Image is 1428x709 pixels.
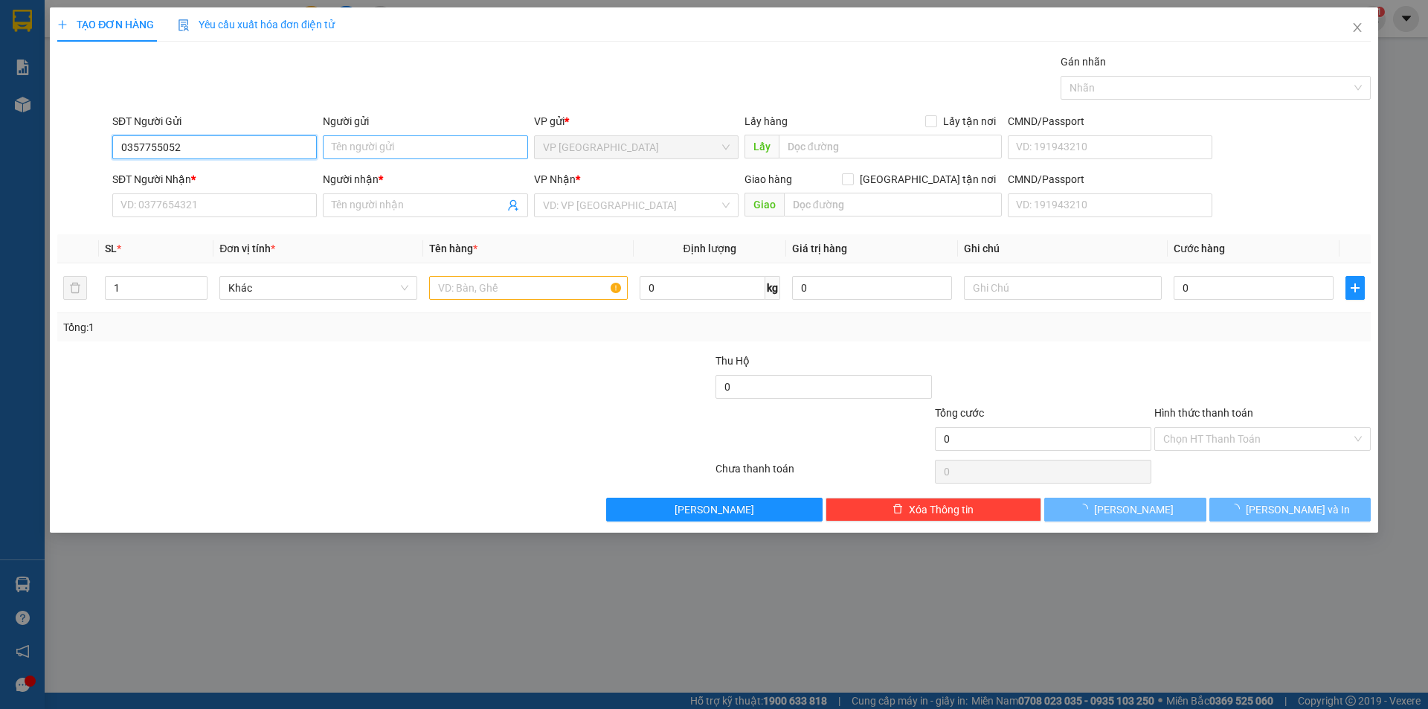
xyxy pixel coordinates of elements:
[63,319,551,336] div: Tổng: 1
[57,19,68,30] span: plus
[1094,501,1174,518] span: [PERSON_NAME]
[744,135,779,158] span: Lấy
[1174,243,1225,254] span: Cước hàng
[937,113,1002,129] span: Lấy tận nơi
[534,113,739,129] div: VP gửi
[90,35,251,60] b: [PERSON_NAME]
[323,113,527,129] div: Người gửi
[715,355,750,367] span: Thu Hộ
[1346,282,1364,294] span: plus
[744,115,788,127] span: Lấy hàng
[714,461,933,487] div: Chưa thanh toán
[779,135,1002,158] input: Dọc đường
[1337,7,1378,49] button: Close
[112,171,317,187] div: SĐT Người Nhận
[684,243,736,254] span: Định lượng
[1008,113,1212,129] div: CMND/Passport
[219,243,275,254] span: Đơn vị tính
[8,12,83,86] img: logo.jpg
[228,277,408,299] span: Khác
[744,193,784,216] span: Giao
[964,276,1162,300] input: Ghi Chú
[792,243,847,254] span: Giá trị hàng
[63,276,87,300] button: delete
[784,193,1002,216] input: Dọc đường
[892,504,903,516] span: delete
[854,171,1002,187] span: [GEOGRAPHIC_DATA] tận nơi
[675,501,754,518] span: [PERSON_NAME]
[958,234,1168,263] th: Ghi chú
[105,243,117,254] span: SL
[1061,56,1106,68] label: Gán nhãn
[112,113,317,129] div: SĐT Người Gửi
[826,498,1042,522] button: deleteXóa Thông tin
[78,86,359,180] h2: VP Nhận: VP Cam Ranh
[429,276,627,300] input: VD: Bàn, Ghế
[57,19,154,31] span: TẠO ĐƠN HÀNG
[1345,276,1365,300] button: plus
[1246,501,1350,518] span: [PERSON_NAME] và In
[606,498,823,522] button: [PERSON_NAME]
[8,86,120,111] h2: SG2508150006
[429,243,477,254] span: Tên hàng
[1008,171,1212,187] div: CMND/Passport
[765,276,780,300] span: kg
[1351,22,1363,33] span: close
[507,199,519,211] span: user-add
[909,501,974,518] span: Xóa Thông tin
[1209,498,1371,522] button: [PERSON_NAME] và In
[792,276,952,300] input: 0
[1078,504,1094,514] span: loading
[178,19,335,31] span: Yêu cầu xuất hóa đơn điện tử
[323,171,527,187] div: Người nhận
[1229,504,1246,514] span: loading
[1044,498,1206,522] button: [PERSON_NAME]
[534,173,576,185] span: VP Nhận
[543,136,730,158] span: VP Sài Gòn
[1154,407,1253,419] label: Hình thức thanh toán
[744,173,792,185] span: Giao hàng
[178,19,190,31] img: icon
[935,407,984,419] span: Tổng cước
[199,12,359,36] b: [DOMAIN_NAME]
